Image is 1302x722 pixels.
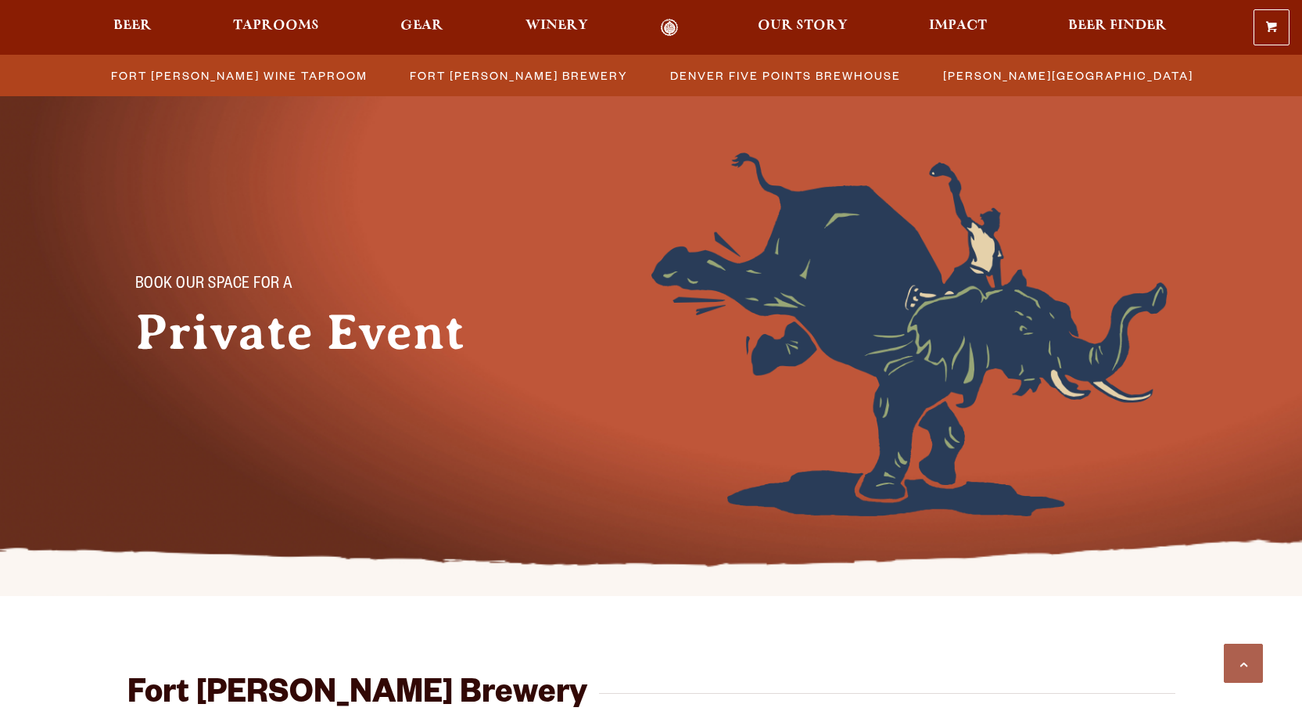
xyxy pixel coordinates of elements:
[934,64,1201,87] a: [PERSON_NAME][GEOGRAPHIC_DATA]
[1224,644,1263,683] a: Scroll to top
[103,19,162,37] a: Beer
[748,19,858,37] a: Our Story
[640,19,699,37] a: Odell Home
[233,20,319,32] span: Taprooms
[135,276,479,295] p: Book Our Space for a
[1058,19,1177,37] a: Beer Finder
[943,64,1193,87] span: [PERSON_NAME][GEOGRAPHIC_DATA]
[135,304,511,361] h1: Private Event
[515,19,598,37] a: Winery
[670,64,901,87] span: Denver Five Points Brewhouse
[410,64,628,87] span: Fort [PERSON_NAME] Brewery
[929,20,987,32] span: Impact
[651,153,1167,516] img: Foreground404
[223,19,329,37] a: Taprooms
[113,20,152,32] span: Beer
[400,64,636,87] a: Fort [PERSON_NAME] Brewery
[1068,20,1167,32] span: Beer Finder
[102,64,375,87] a: Fort [PERSON_NAME] Wine Taproom
[525,20,588,32] span: Winery
[127,677,587,715] h2: Fort [PERSON_NAME] Brewery
[390,19,454,37] a: Gear
[919,19,997,37] a: Impact
[758,20,848,32] span: Our Story
[400,20,443,32] span: Gear
[111,64,368,87] span: Fort [PERSON_NAME] Wine Taproom
[661,64,909,87] a: Denver Five Points Brewhouse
